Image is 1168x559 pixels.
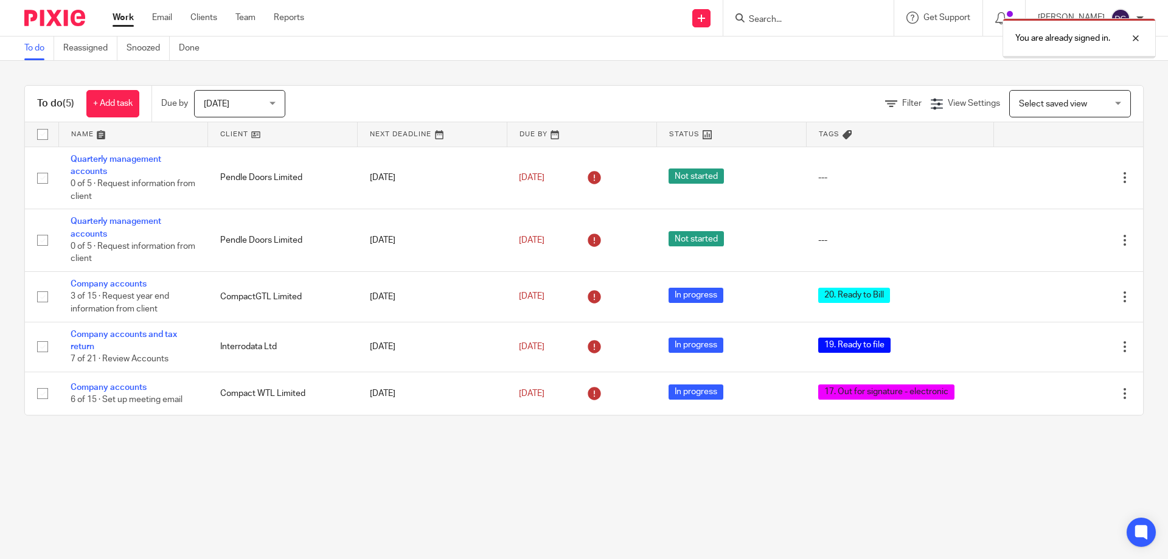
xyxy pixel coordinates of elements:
span: Tags [819,131,839,137]
a: Reassigned [63,36,117,60]
span: View Settings [948,99,1000,108]
a: Company accounts and tax return [71,330,177,351]
span: 0 of 5 · Request information from client [71,242,195,263]
img: svg%3E [1111,9,1130,28]
a: Team [235,12,255,24]
img: Pixie [24,10,85,26]
a: Company accounts [71,280,147,288]
span: [DATE] [204,100,229,108]
span: Not started [669,168,724,184]
td: [DATE] [358,147,507,209]
td: [DATE] [358,322,507,372]
span: 19. Ready to file [818,338,891,353]
a: Quarterly management accounts [71,217,161,238]
span: 3 of 15 · Request year end information from client [71,293,169,314]
span: 17. Out for signature - electronic [818,384,954,400]
td: [DATE] [358,209,507,272]
td: Pendle Doors Limited [208,147,358,209]
a: Clients [190,12,217,24]
a: Work [113,12,134,24]
h1: To do [37,97,74,110]
div: --- [818,172,981,184]
a: + Add task [86,90,139,117]
span: In progress [669,288,723,303]
a: Reports [274,12,304,24]
td: Compact WTL Limited [208,372,358,415]
span: Select saved view [1019,100,1087,108]
a: Snoozed [127,36,170,60]
span: [DATE] [519,293,544,301]
span: 6 of 15 · Set up meeting email [71,395,182,404]
span: Not started [669,231,724,246]
p: You are already signed in. [1015,32,1110,44]
td: Pendle Doors Limited [208,209,358,272]
a: Done [179,36,209,60]
span: In progress [669,338,723,353]
a: To do [24,36,54,60]
span: 7 of 21 · Review Accounts [71,355,169,363]
a: Quarterly management accounts [71,155,161,176]
a: Company accounts [71,383,147,392]
span: [DATE] [519,236,544,245]
td: Interrodata Ltd [208,322,358,372]
p: Due by [161,97,188,109]
span: [DATE] [519,342,544,351]
span: 0 of 5 · Request information from client [71,179,195,201]
span: [DATE] [519,173,544,182]
div: --- [818,234,981,246]
span: 20. Ready to Bill [818,288,890,303]
td: [DATE] [358,272,507,322]
span: In progress [669,384,723,400]
td: CompactGTL Limited [208,272,358,322]
td: [DATE] [358,372,507,415]
span: [DATE] [519,389,544,398]
span: (5) [63,99,74,108]
span: Filter [902,99,922,108]
a: Email [152,12,172,24]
